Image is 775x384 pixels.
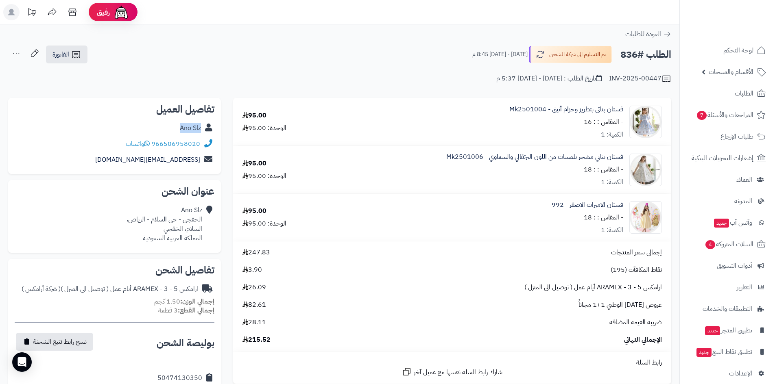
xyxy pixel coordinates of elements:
[624,335,662,345] span: الإجمالي النهائي
[692,152,753,164] span: إشعارات التحويلات البنكية
[242,300,269,310] span: -82.61
[696,346,752,358] span: تطبيق نقاط البيع
[180,123,201,133] a: Ano Slz
[609,318,662,327] span: ضريبة القيمة المضافة
[720,6,767,23] img: logo-2.png
[15,187,214,196] h2: عنوان الشحن
[705,239,753,250] span: السلات المتروكة
[242,206,266,216] div: 95.00
[736,174,752,185] span: العملاء
[729,368,752,379] span: الإعدادات
[242,159,266,168] div: 95.00
[685,148,770,168] a: إشعارات التحويلات البنكية
[242,283,266,292] span: 26.09
[697,111,707,120] span: 7
[414,368,502,377] span: شارك رابط السلة نفسها مع عميل آخر
[242,171,286,181] div: الوحدة: 95.00
[709,66,753,78] span: الأقسام والمنتجات
[524,283,662,292] span: ارامكس ARAMEX - 3 - 5 أيام عمل ( توصيل الى المنزل )
[126,139,150,149] a: واتساب
[236,358,668,367] div: رابط السلة
[685,127,770,146] a: طلبات الإرجاع
[685,84,770,103] a: الطلبات
[529,46,612,63] button: تم التسليم الى شركة الشحن
[685,342,770,362] a: تطبيق نقاط البيعجديد
[609,74,671,84] div: INV-2025-00447
[242,318,266,327] span: 28.11
[685,321,770,340] a: تطبيق المتجرجديد
[151,139,200,149] a: 966506958020
[601,178,623,187] div: الكمية: 1
[704,325,752,336] span: تطبيق المتجر
[46,46,87,63] a: الفاتورة
[696,348,712,357] span: جديد
[705,326,720,335] span: جديد
[242,124,286,133] div: الوحدة: 95.00
[625,29,671,39] a: العودة للطلبات
[685,213,770,232] a: وآتس آبجديد
[713,217,752,228] span: وآتس آب
[180,297,214,306] strong: إجمالي الوزن:
[630,106,661,138] img: 1739125954-IMG_7240-90x90.jpeg
[735,88,753,99] span: الطلبات
[95,155,200,165] a: [EMAIL_ADDRESS][DOMAIN_NAME]
[685,364,770,383] a: الإعدادات
[685,278,770,297] a: التقارير
[242,111,266,120] div: 95.00
[630,154,661,186] img: 1739175414-IMG_7265-90x90.jpeg
[601,130,623,139] div: الكمية: 1
[97,7,110,17] span: رفيق
[696,109,753,121] span: المراجعات والأسئلة
[52,50,69,59] span: الفاتورة
[703,303,752,315] span: التطبيقات والخدمات
[723,45,753,56] span: لوحة التحكم
[242,219,286,228] div: الوحدة: 95.00
[158,306,214,315] small: 3 قطعة
[157,373,202,383] div: 50474130350
[737,282,752,293] span: التقارير
[157,338,214,348] h2: بوليصة الشحن
[12,352,32,372] div: Open Intercom Messenger
[446,152,623,162] a: فستان بناتي مشجر بلمسات من اللون البرتقالي والسماوي - Mk2501006
[685,191,770,211] a: المدونة
[22,284,198,294] div: ارامكس ARAMEX - 3 - 5 أيام عمل ( توصيل الى المنزل )
[611,248,662,257] span: إجمالي سعر المنتجات
[472,50,528,59] small: [DATE] - [DATE] 8:45 م
[685,299,770,319] a: التطبيقات والخدمات
[242,335,271,345] span: 215.52
[620,46,671,63] h2: الطلب #836
[16,333,93,351] button: نسخ رابط تتبع الشحنة
[584,165,623,174] small: - المقاس : : 18
[127,206,202,243] div: Ano Slz الخفجي - حي السلام - الرياص، السلام، الخفجي المملكة العربية السعودية
[601,226,623,235] div: الكمية: 1
[625,29,661,39] span: العودة للطلبات
[178,306,214,315] strong: إجمالي القطع:
[630,201,661,234] img: 1751171711-IMG_7609-90x90.jpeg
[734,195,752,207] span: المدونة
[552,200,623,210] a: فستان الاميرات الاصفر - 992
[22,4,42,22] a: تحديثات المنصة
[22,284,61,294] span: ( شركة أرامكس )
[242,248,270,257] span: 247.83
[15,104,214,114] h2: تفاصيل العميل
[685,234,770,254] a: السلات المتروكة4
[685,170,770,189] a: العملاء
[717,260,752,271] span: أدوات التسويق
[15,265,214,275] h2: تفاصيل الشحن
[113,4,129,20] img: ai-face.png
[509,105,623,114] a: فستان بناتي بتطريز وحزام أنيق - Mk2501004
[685,256,770,276] a: أدوات التسويق
[584,213,623,222] small: - المقاس : : 18
[685,105,770,125] a: المراجعات والأسئلة7
[685,41,770,60] a: لوحة التحكم
[33,337,87,347] span: نسخ رابط تتبع الشحنة
[496,74,602,83] div: تاريخ الطلب : [DATE] - [DATE] 5:37 م
[584,117,623,127] small: - المقاس : : 16
[705,240,715,249] span: 4
[242,265,264,275] span: -3.90
[720,131,753,142] span: طلبات الإرجاع
[611,265,662,275] span: نقاط المكافآت (195)
[714,219,729,228] span: جديد
[402,367,502,377] a: شارك رابط السلة نفسها مع عميل آخر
